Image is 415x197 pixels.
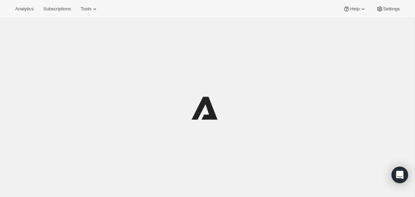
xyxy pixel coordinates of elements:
[81,6,91,12] span: Tools
[39,4,75,14] button: Subscriptions
[11,4,38,14] button: Analytics
[43,6,71,12] span: Subscriptions
[350,6,359,12] span: Help
[391,167,408,183] div: Open Intercom Messenger
[339,4,370,14] button: Help
[383,6,400,12] span: Settings
[15,6,34,12] span: Analytics
[76,4,102,14] button: Tools
[372,4,404,14] button: Settings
